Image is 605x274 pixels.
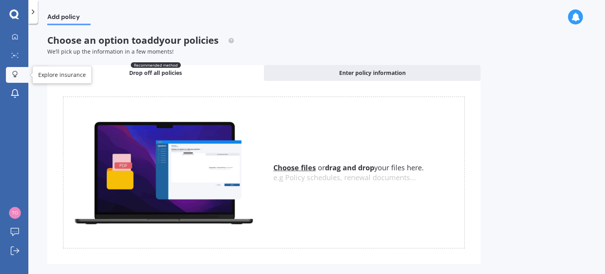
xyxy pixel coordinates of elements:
[339,69,406,77] span: Enter policy information
[132,34,219,47] span: to add your policies
[273,163,316,172] u: Choose files
[273,173,464,182] div: e.g Policy schedules, renewal documents...
[129,69,182,77] span: Drop off all policies
[63,117,264,228] img: upload.de96410c8ce839c3fdd5.gif
[131,62,181,68] span: Recommended method
[9,207,21,219] img: 90619452fd0e14d0d4259cdbd51314c7
[47,34,234,47] span: Choose an option
[47,13,91,24] span: Add policy
[325,163,374,172] b: drag and drop
[38,71,86,79] div: Explore insurance
[47,48,174,55] span: We’ll pick up the information in a few moments!
[273,163,424,172] span: or your files here.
